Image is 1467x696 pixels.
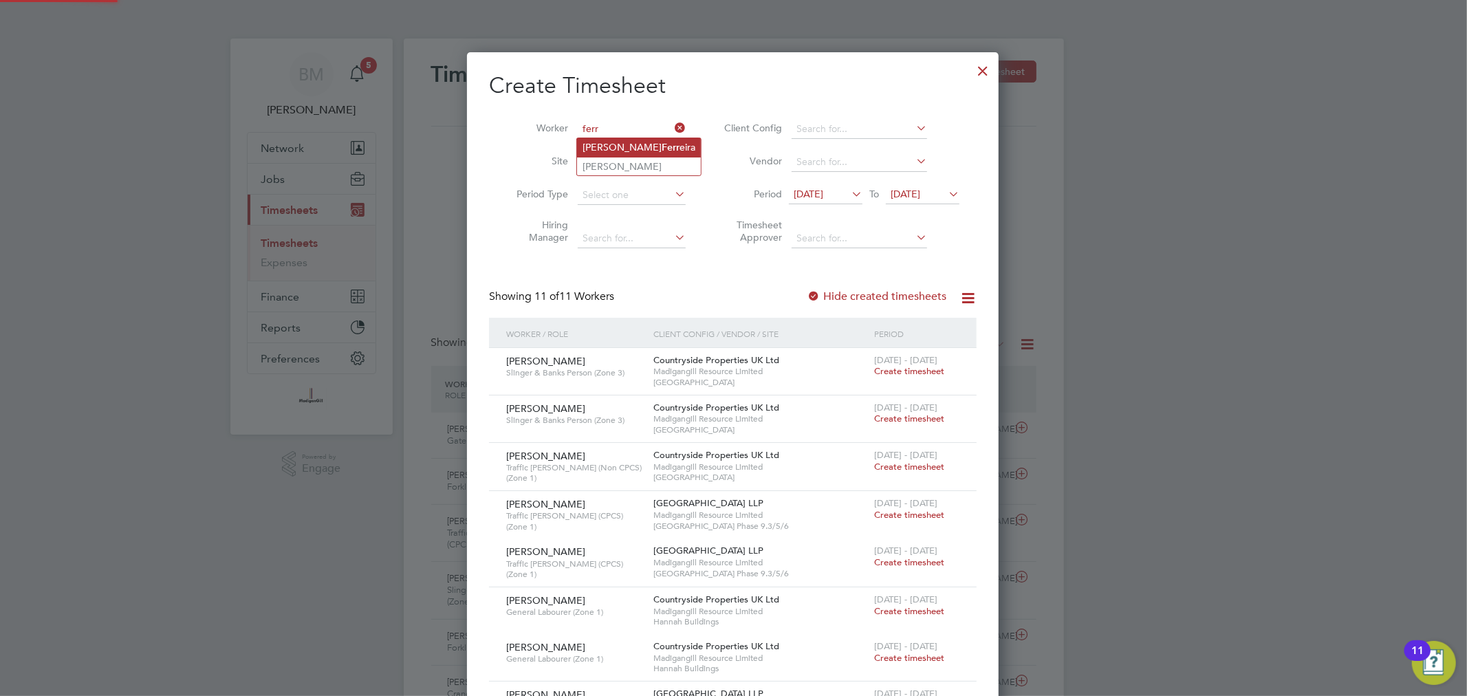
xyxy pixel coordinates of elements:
div: Worker / Role [503,318,650,349]
span: Countryside Properties UK Ltd [653,354,779,366]
span: Slinger & Banks Person (Zone 3) [506,367,643,378]
span: Hannah Buildings [653,616,867,627]
span: Madigangill Resource Limited [653,510,867,521]
span: [GEOGRAPHIC_DATA] LLP [653,497,763,509]
span: [GEOGRAPHIC_DATA] Phase 9.3/5/6 [653,521,867,532]
label: Vendor [720,155,782,167]
span: [PERSON_NAME] [506,594,585,607]
button: Open Resource Center, 11 new notifications [1412,641,1456,685]
span: [PERSON_NAME] [506,450,585,462]
input: Search for... [792,153,927,172]
span: Madigangill Resource Limited [653,461,867,472]
span: [PERSON_NAME] [506,498,585,510]
span: Create timesheet [874,605,944,617]
span: [DATE] [794,188,823,200]
input: Search for... [792,120,927,139]
span: Madigangill Resource Limited [653,606,867,617]
label: Hide created timesheets [807,290,946,303]
input: Search for... [578,229,686,248]
span: Madigangill Resource Limited [653,557,867,568]
span: [DATE] - [DATE] [874,449,937,461]
span: Madigangill Resource Limited [653,413,867,424]
span: Create timesheet [874,413,944,424]
label: Timesheet Approver [720,219,782,243]
label: Period Type [506,188,568,200]
span: [GEOGRAPHIC_DATA] [653,424,867,435]
span: [DATE] - [DATE] [874,640,937,652]
span: [DATE] - [DATE] [874,545,937,556]
span: Create timesheet [874,509,944,521]
span: Countryside Properties UK Ltd [653,402,779,413]
span: Traffic [PERSON_NAME] (CPCS) (Zone 1) [506,558,643,580]
span: Countryside Properties UK Ltd [653,640,779,652]
label: Worker [506,122,568,134]
span: Create timesheet [874,652,944,664]
span: [PERSON_NAME] [506,545,585,558]
span: [DATE] - [DATE] [874,497,937,509]
label: Hiring Manager [506,219,568,243]
label: Period [720,188,782,200]
span: Countryside Properties UK Ltd [653,594,779,605]
span: [DATE] [891,188,920,200]
span: [PERSON_NAME] [506,355,585,367]
div: Showing [489,290,617,304]
span: Create timesheet [874,365,944,377]
span: General Labourer (Zone 1) [506,607,643,618]
h2: Create Timesheet [489,72,977,100]
span: [GEOGRAPHIC_DATA] LLP [653,545,763,556]
span: Slinger & Banks Person (Zone 3) [506,415,643,426]
li: [PERSON_NAME] [577,157,701,175]
span: [PERSON_NAME] [506,641,585,653]
input: Select one [578,186,686,205]
li: [PERSON_NAME] eira [577,138,701,157]
label: Client Config [720,122,782,134]
span: Create timesheet [874,556,944,568]
span: Hannah Buildings [653,663,867,674]
span: [DATE] - [DATE] [874,402,937,413]
span: Traffic [PERSON_NAME] (CPCS) (Zone 1) [506,510,643,532]
span: Create timesheet [874,461,944,472]
input: Search for... [792,229,927,248]
div: 11 [1411,651,1424,668]
span: To [865,185,883,203]
span: Countryside Properties UK Ltd [653,449,779,461]
span: [GEOGRAPHIC_DATA] [653,377,867,388]
span: [GEOGRAPHIC_DATA] [653,472,867,483]
span: [GEOGRAPHIC_DATA] Phase 9.3/5/6 [653,568,867,579]
span: Traffic [PERSON_NAME] (Non CPCS) (Zone 1) [506,462,643,483]
input: Search for... [578,120,686,139]
span: 11 Workers [534,290,614,303]
div: Client Config / Vendor / Site [650,318,871,349]
span: 11 of [534,290,559,303]
label: Site [506,155,568,167]
span: [PERSON_NAME] [506,402,585,415]
span: General Labourer (Zone 1) [506,653,643,664]
span: Madigangill Resource Limited [653,653,867,664]
span: [DATE] - [DATE] [874,594,937,605]
div: Period [871,318,963,349]
b: Ferr [662,142,680,153]
span: Madigangill Resource Limited [653,366,867,377]
span: [DATE] - [DATE] [874,354,937,366]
